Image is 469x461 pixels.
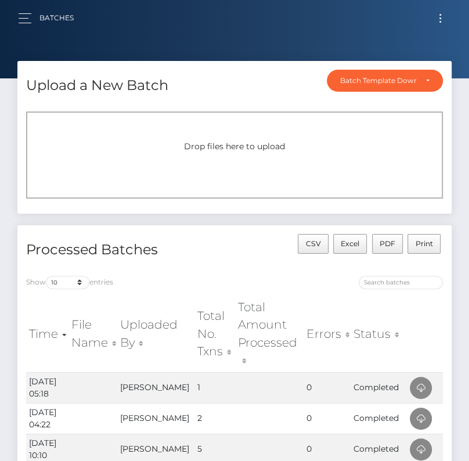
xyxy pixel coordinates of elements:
th: Total Amount Processed: activate to sort column ascending [234,296,303,372]
td: Completed [351,403,407,434]
th: Status: activate to sort column ascending [351,296,407,372]
td: 0 [303,372,350,403]
span: PDF [380,239,395,248]
button: CSV [298,234,329,254]
th: Uploaded By: activate to sort column ascending [117,296,194,372]
td: [DATE] 04:22 [26,403,68,434]
th: File Name: activate to sort column ascending [68,296,117,372]
th: Time: activate to sort column ascending [26,296,68,372]
h4: Processed Batches [26,240,226,260]
button: Excel [333,234,367,254]
td: 2 [194,403,234,434]
label: Show entries [26,276,113,289]
select: Showentries [46,276,89,289]
span: Excel [341,239,359,248]
button: Batch Template Download [327,70,443,92]
td: 1 [194,372,234,403]
span: CSV [305,239,320,248]
span: Drop files here to upload [184,141,285,152]
td: [PERSON_NAME] [117,372,194,403]
td: Completed [351,372,407,403]
span: Print [416,239,433,248]
h4: Upload a New Batch [26,75,168,96]
td: [PERSON_NAME] [117,403,194,434]
td: 0 [303,403,350,434]
button: Toggle navigation [430,10,451,26]
th: Total No. Txns: activate to sort column ascending [194,296,234,372]
button: Print [407,234,441,254]
button: PDF [372,234,403,254]
div: Batch Template Download [340,76,416,85]
th: Errors: activate to sort column ascending [303,296,350,372]
td: [DATE] 05:18 [26,372,68,403]
input: Search batches [359,276,443,289]
a: Batches [39,6,74,30]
